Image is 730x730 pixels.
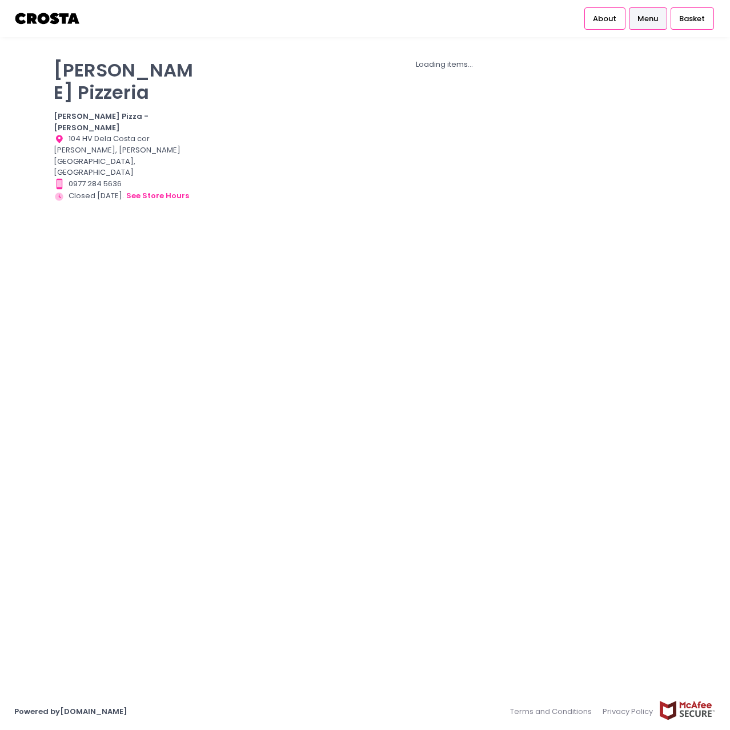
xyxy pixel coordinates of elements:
[584,7,625,29] a: About
[54,111,149,133] b: [PERSON_NAME] Pizza - [PERSON_NAME]
[510,700,597,723] a: Terms and Conditions
[14,9,81,29] img: logo
[659,700,716,720] img: mcafee-secure
[54,133,199,178] div: 104 HV Dela Costa cor [PERSON_NAME], [PERSON_NAME][GEOGRAPHIC_DATA], [GEOGRAPHIC_DATA]
[14,706,127,717] a: Powered by[DOMAIN_NAME]
[213,59,676,70] div: Loading items...
[126,190,190,202] button: see store hours
[54,190,199,202] div: Closed [DATE].
[597,700,659,723] a: Privacy Policy
[629,7,667,29] a: Menu
[679,13,705,25] span: Basket
[54,59,199,103] p: [PERSON_NAME] Pizzeria
[593,13,616,25] span: About
[54,178,199,190] div: 0977 284 5636
[637,13,658,25] span: Menu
